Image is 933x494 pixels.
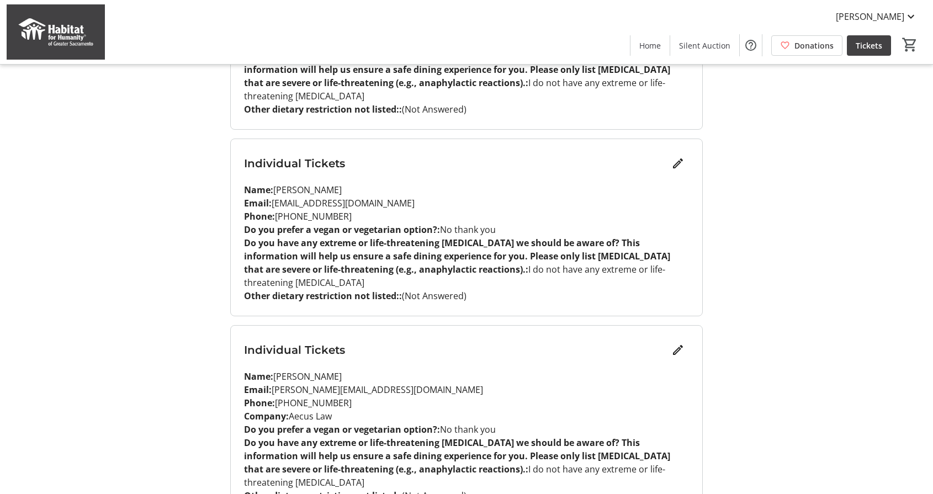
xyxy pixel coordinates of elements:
[244,103,402,115] strong: Other dietary restriction not listed::
[771,35,842,56] a: Donations
[244,223,689,236] p: No thank you
[244,410,289,422] strong: Company:
[244,50,689,103] p: I do not have any extreme or life-threatening [MEDICAL_DATA]
[244,410,689,423] p: Aecus Law
[670,35,739,56] a: Silent Auction
[7,4,105,60] img: Habitat for Humanity of Greater Sacramento's Logo
[244,183,689,196] p: [PERSON_NAME]
[856,40,882,51] span: Tickets
[630,35,670,56] a: Home
[244,437,670,475] strong: Do you have any extreme or life-threatening [MEDICAL_DATA] we should be aware of? This informatio...
[244,383,689,396] p: [PERSON_NAME][EMAIL_ADDRESS][DOMAIN_NAME]
[244,397,275,409] strong: Phone:
[244,370,689,383] p: [PERSON_NAME]
[244,236,689,289] p: I do not have any extreme or life-threatening [MEDICAL_DATA]
[639,40,661,51] span: Home
[244,237,670,275] strong: Do you have any extreme or life-threatening [MEDICAL_DATA] we should be aware of? This informatio...
[836,10,904,23] span: [PERSON_NAME]
[740,34,762,56] button: Help
[244,342,667,358] h3: Individual Tickets
[244,50,670,89] strong: Do you have any extreme or life-threatening [MEDICAL_DATA] we should be aware of? This informatio...
[244,423,689,436] p: No thank you
[244,155,667,172] h3: Individual Tickets
[244,197,272,209] strong: Email:
[244,224,440,236] strong: Do you prefer a vegan or vegetarian option?:
[402,290,466,302] span: (Not Answered)
[244,184,273,196] strong: Name:
[244,290,402,302] strong: Other dietary restriction not listed::
[244,196,689,210] p: [EMAIL_ADDRESS][DOMAIN_NAME]
[847,35,891,56] a: Tickets
[244,370,273,383] strong: Name:
[794,40,834,51] span: Donations
[244,423,440,435] strong: Do you prefer a vegan or vegetarian option?:
[244,396,689,410] p: [PHONE_NUMBER]
[827,8,926,25] button: [PERSON_NAME]
[900,35,920,55] button: Cart
[244,210,275,222] strong: Phone:
[244,384,272,396] strong: Email:
[244,436,689,489] p: I do not have any extreme or life-threatening [MEDICAL_DATA]
[402,103,466,115] span: (Not Answered)
[667,152,689,174] button: Edit
[244,210,689,223] p: [PHONE_NUMBER]
[667,339,689,361] button: Edit
[679,40,730,51] span: Silent Auction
